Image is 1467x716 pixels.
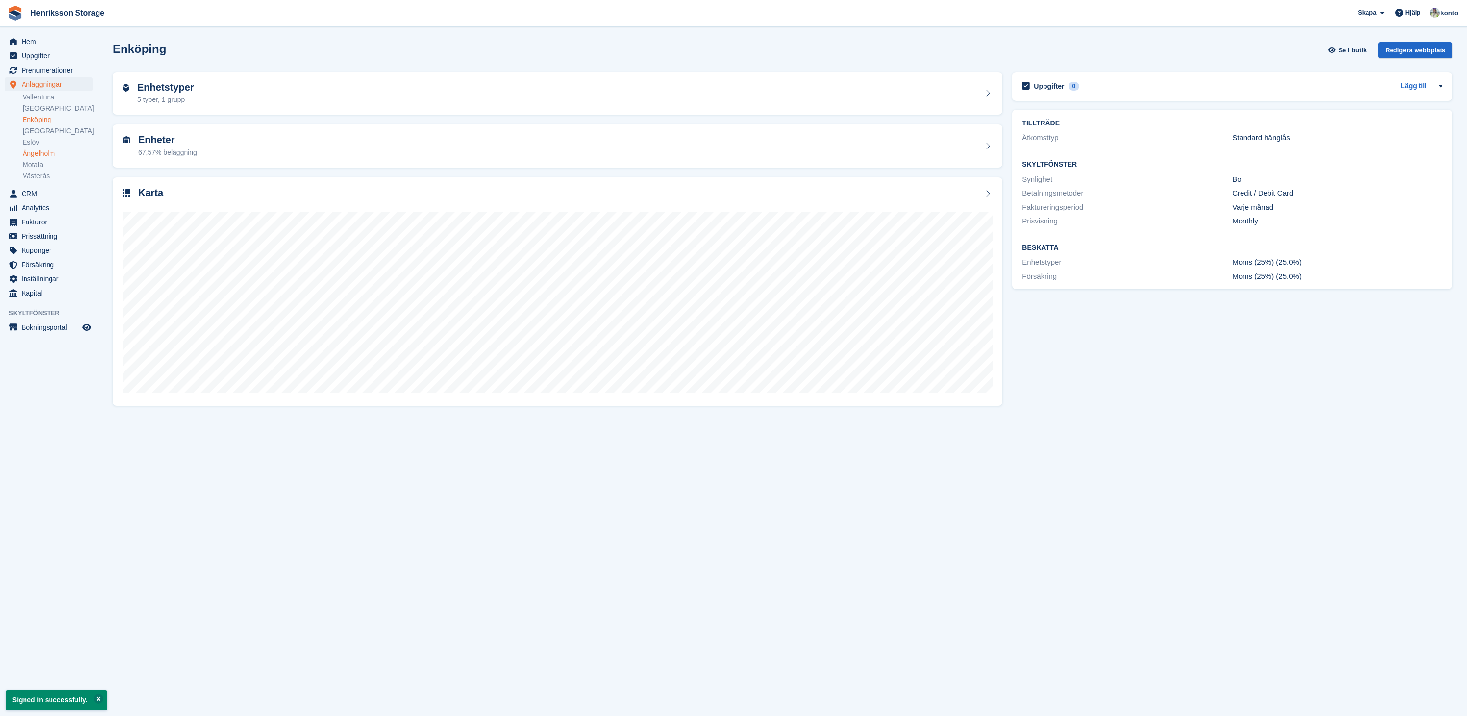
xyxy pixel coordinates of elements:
[1034,82,1064,91] h2: Uppgifter
[1022,216,1232,227] div: Prisvisning
[22,49,80,63] span: Uppgifter
[138,187,163,198] h2: Karta
[1430,8,1440,18] img: Daniel Axberg
[123,189,130,197] img: map-icn-33ee37083ee616e46c38cad1a60f524a97daa1e2b2c8c0bc3eb3415660979fc1.svg
[22,244,80,257] span: Kuponger
[23,126,93,136] a: [GEOGRAPHIC_DATA]
[5,201,93,215] a: menu
[113,177,1002,406] a: Karta
[5,229,93,243] a: menu
[23,172,93,181] a: Västerås
[1338,46,1367,55] span: Se i butik
[1022,188,1232,199] div: Betalningsmetoder
[1022,271,1232,282] div: Försäkring
[1232,132,1442,144] div: Standard hänglås
[1232,188,1442,199] div: Credit / Debit Card
[1400,81,1427,92] a: Lägg till
[1232,174,1442,185] div: Bo
[5,321,93,334] a: meny
[9,308,98,318] span: Skyltfönster
[22,35,80,49] span: Hem
[23,93,93,102] a: Vallentuna
[1022,244,1442,252] h2: Beskatta
[5,187,93,200] a: menu
[137,82,194,93] h2: Enhetstyper
[1022,202,1232,213] div: Faktureringsperiod
[1022,257,1232,268] div: Enhetstyper
[81,321,93,333] a: Förhandsgranska butik
[123,136,130,143] img: unit-icn-7be61d7bf1b0ce9d3e12c5938cc71ed9869f7b940bace4675aadf7bd6d80202e.svg
[23,115,93,124] a: Enköping
[5,272,93,286] a: menu
[138,134,197,146] h2: Enheter
[1441,8,1458,18] span: konto
[1327,42,1370,58] a: Se i butik
[5,244,93,257] a: menu
[22,187,80,200] span: CRM
[22,201,80,215] span: Analytics
[5,63,93,77] a: menu
[5,215,93,229] a: menu
[1022,120,1442,127] h2: TILLTRÄDE
[123,84,129,92] img: unit-type-icn-2b2737a686de81e16bb02015468b77c625bbabd49415b5ef34ead5e3b44a266d.svg
[113,72,1002,115] a: Enhetstyper 5 typer, 1 grupp
[1232,257,1442,268] div: Moms (25%) (25.0%)
[22,286,80,300] span: Kapital
[5,35,93,49] a: menu
[6,690,107,710] p: Signed in successfully.
[1405,8,1421,18] span: Hjälp
[113,124,1002,168] a: Enheter 67,57% beläggning
[137,95,194,105] div: 5 typer, 1 grupp
[23,104,93,113] a: [GEOGRAPHIC_DATA]
[26,5,108,21] a: Henriksson Storage
[1378,42,1452,58] div: Redigera webbplats
[5,77,93,91] a: menu
[5,286,93,300] a: menu
[138,148,197,158] div: 67,57% beläggning
[23,138,93,147] a: Eslöv
[22,229,80,243] span: Prissättning
[22,258,80,272] span: Försäkring
[113,42,166,55] h2: Enköping
[23,149,93,158] a: Ängelholm
[5,258,93,272] a: menu
[1358,8,1376,18] span: Skapa
[1069,82,1080,91] div: 0
[22,77,80,91] span: Anläggningar
[1378,42,1452,62] a: Redigera webbplats
[22,272,80,286] span: Inställningar
[22,215,80,229] span: Fakturor
[1022,132,1232,144] div: Åtkomsttyp
[1232,202,1442,213] div: Varje månad
[23,160,93,170] a: Motala
[22,63,80,77] span: Prenumerationer
[1232,216,1442,227] div: Monthly
[1232,271,1442,282] div: Moms (25%) (25.0%)
[22,321,80,334] span: Bokningsportal
[8,6,23,21] img: stora-icon-8386f47178a22dfd0bd8f6a31ec36ba5ce8667c1dd55bd0f319d3a0aa187defe.svg
[5,49,93,63] a: menu
[1022,174,1232,185] div: Synlighet
[1022,161,1442,169] h2: Skyltfönster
